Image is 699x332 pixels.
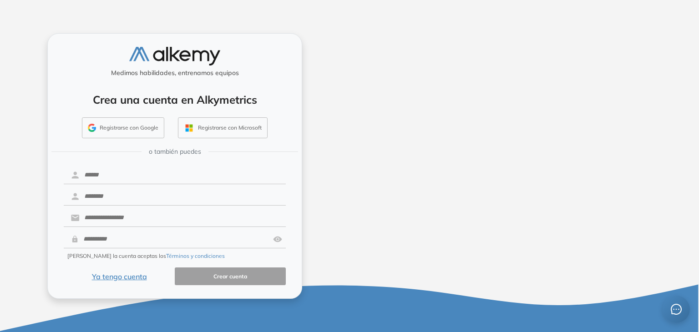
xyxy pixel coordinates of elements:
button: Crear cuenta [175,267,286,285]
h4: Crea una cuenta en Alkymetrics [60,93,290,106]
img: GMAIL_ICON [88,124,96,132]
button: Términos y condiciones [166,252,225,260]
img: asd [273,231,282,248]
button: Registrarse con Google [82,117,164,138]
img: OUTLOOK_ICON [184,123,194,133]
button: Registrarse con Microsoft [178,117,268,138]
button: Ya tengo cuenta [64,267,175,285]
span: [PERSON_NAME] la cuenta aceptas los [67,252,225,260]
img: logo-alkemy [129,47,220,65]
span: o también puedes [149,147,201,156]
h5: Medimos habilidades, entrenamos equipos [51,69,298,77]
span: message [671,304,682,315]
